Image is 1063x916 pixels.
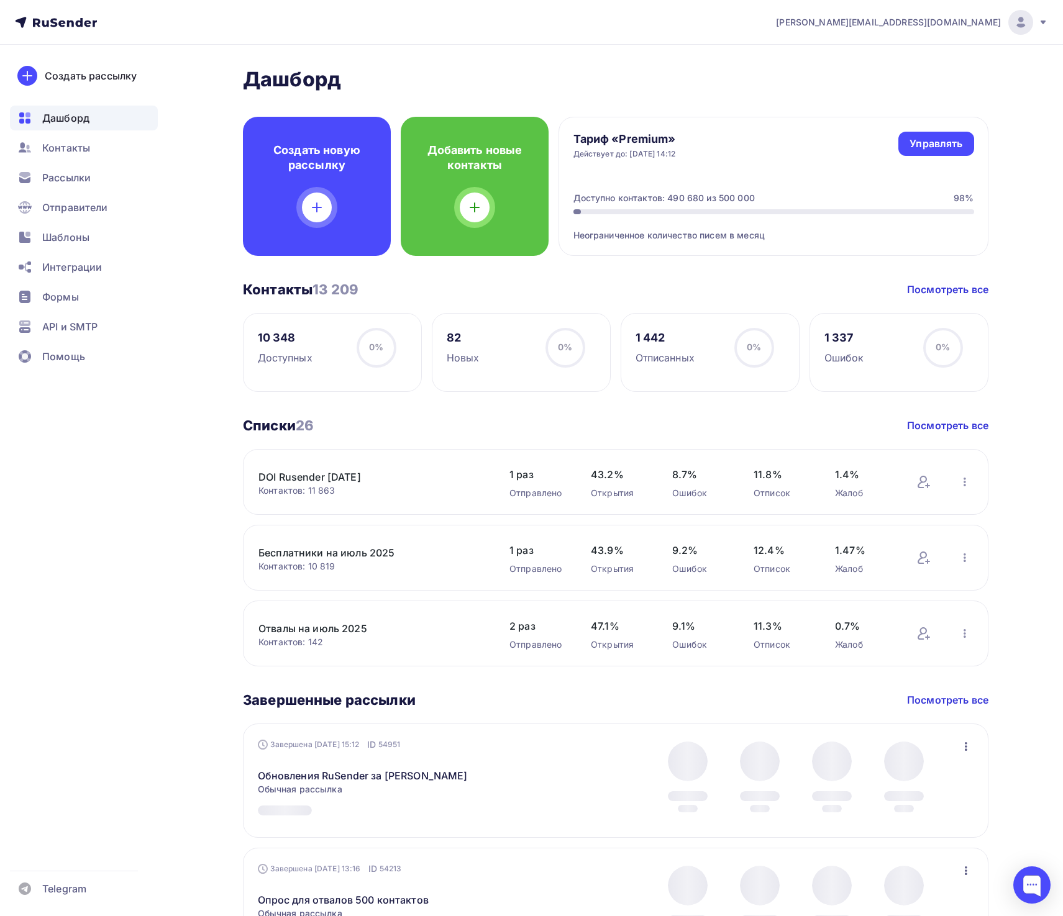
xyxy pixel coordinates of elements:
[672,619,729,633] span: 9.1%
[42,260,102,274] span: Интеграции
[243,691,416,709] h3: Завершенные рассылки
[672,487,729,499] div: Ошибок
[10,225,158,250] a: Шаблоны
[776,10,1048,35] a: [PERSON_NAME][EMAIL_ADDRESS][DOMAIN_NAME]
[42,881,86,896] span: Telegram
[258,560,485,573] div: Контактов: 10 819
[907,418,988,433] a: Посмотреть все
[243,67,988,92] h2: Дашборд
[258,783,342,796] span: Обычная рассылка
[509,563,566,575] div: Отправлено
[258,768,468,783] a: Обновления RuSender за [PERSON_NAME]
[10,195,158,220] a: Отправители
[591,487,647,499] div: Открытия
[380,863,402,875] span: 54213
[10,165,158,190] a: Рассылки
[243,417,314,434] h3: Списки
[835,638,892,651] div: Жалоб
[263,143,371,173] h4: Создать новую рассылку
[296,417,314,433] span: 26
[754,487,810,499] div: Отписок
[42,319,98,334] span: API и SMTP
[573,149,676,159] div: Действует до: [DATE] 14:12
[754,467,810,482] span: 11.8%
[447,350,480,365] div: Новых
[835,563,892,575] div: Жалоб
[824,330,864,345] div: 1 337
[258,892,429,907] a: Опрос для отвалов 500 контактов
[672,467,729,482] span: 8.7%
[591,619,647,633] span: 47.1%
[835,543,892,558] span: 1.47%
[42,111,89,125] span: Дашборд
[447,330,480,345] div: 82
[258,484,485,497] div: Контактов: 11 863
[258,350,313,365] div: Доступных
[10,106,158,130] a: Дашборд
[747,342,761,352] span: 0%
[754,638,810,651] div: Отписок
[258,863,402,875] div: Завершена [DATE] 13:16
[907,282,988,297] a: Посмотреть все
[591,563,647,575] div: Открытия
[754,619,810,633] span: 11.3%
[558,342,572,352] span: 0%
[509,467,566,482] span: 1 раз
[42,289,79,304] span: Формы
[509,619,566,633] span: 2 раз
[313,281,358,297] span: 13 209
[258,545,470,560] a: Бесплатники на июль 2025
[591,543,647,558] span: 43.9%
[672,638,729,651] div: Ошибок
[509,543,566,558] span: 1 раз
[258,469,470,484] a: DOI Rusender [DATE]
[258,330,313,345] div: 10 348
[672,563,729,575] div: Ошибок
[954,192,974,204] div: 98%
[378,738,401,751] span: 54951
[754,563,810,575] div: Отписок
[42,349,85,364] span: Помощь
[835,467,892,482] span: 1.4%
[42,230,89,245] span: Шаблоны
[824,350,864,365] div: Ошибок
[573,132,676,147] h4: Тариф «Premium»
[636,330,695,345] div: 1 442
[591,638,647,651] div: Открытия
[936,342,950,352] span: 0%
[10,135,158,160] a: Контакты
[369,342,383,352] span: 0%
[367,738,376,751] span: ID
[776,16,1001,29] span: [PERSON_NAME][EMAIL_ADDRESS][DOMAIN_NAME]
[42,140,90,155] span: Контакты
[258,621,470,636] a: Отвалы на июль 2025
[509,638,566,651] div: Отправлено
[672,543,729,558] span: 9.2%
[754,543,810,558] span: 12.4%
[258,738,401,751] div: Завершена [DATE] 15:12
[591,467,647,482] span: 43.2%
[42,170,91,185] span: Рассылки
[636,350,695,365] div: Отписанных
[910,137,962,151] div: Управлять
[258,636,485,648] div: Контактов: 142
[835,487,892,499] div: Жалоб
[907,692,988,707] a: Посмотреть все
[10,284,158,309] a: Формы
[573,214,974,242] div: Неограниченное количество писем в месяц
[368,863,377,875] span: ID
[573,192,755,204] div: Доступно контактов: 490 680 из 500 000
[835,619,892,633] span: 0.7%
[243,281,358,298] h3: Контакты
[509,487,566,499] div: Отправлено
[42,200,108,215] span: Отправители
[421,143,529,173] h4: Добавить новые контакты
[45,68,137,83] div: Создать рассылку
